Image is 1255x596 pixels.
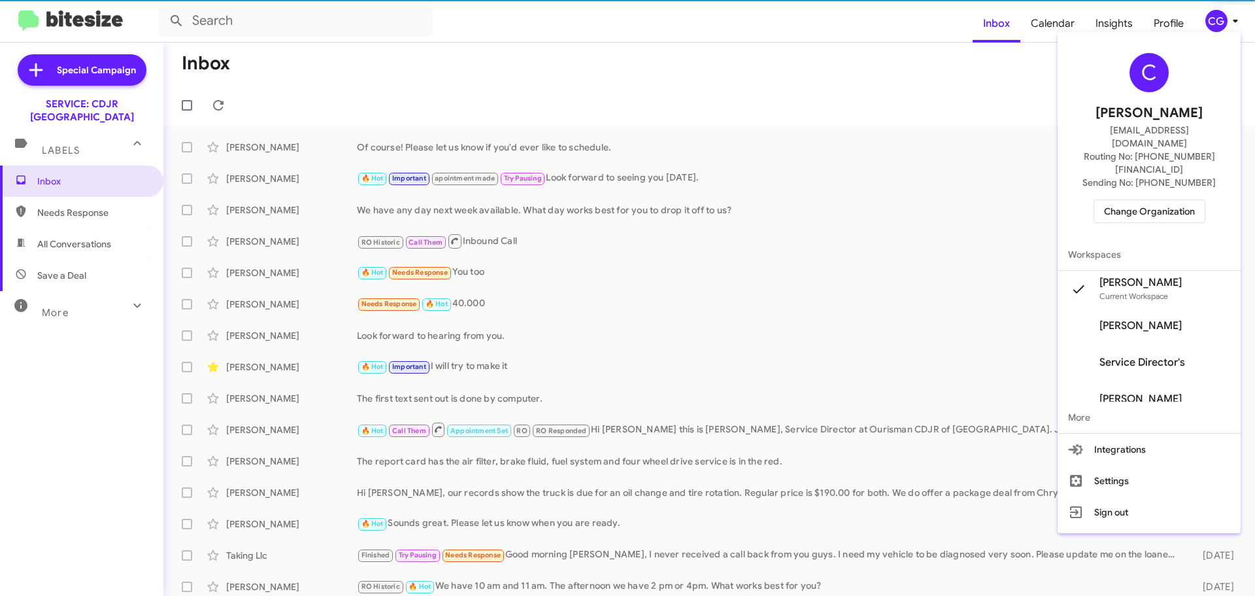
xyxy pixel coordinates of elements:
[1096,103,1203,124] span: [PERSON_NAME]
[1058,239,1241,270] span: Workspaces
[1058,497,1241,528] button: Sign out
[1073,124,1225,150] span: [EMAIL_ADDRESS][DOMAIN_NAME]
[1058,402,1241,433] span: More
[1082,176,1216,189] span: Sending No: [PHONE_NUMBER]
[1129,53,1169,92] div: C
[1094,200,1205,223] button: Change Organization
[1104,200,1195,222] span: Change Organization
[1099,319,1182,332] span: [PERSON_NAME]
[1099,276,1182,289] span: [PERSON_NAME]
[1099,356,1185,369] span: Service Director's
[1058,465,1241,497] button: Settings
[1099,291,1168,301] span: Current Workspace
[1099,393,1182,406] span: [PERSON_NAME]
[1058,434,1241,465] button: Integrations
[1073,150,1225,176] span: Routing No: [PHONE_NUMBER][FINANCIAL_ID]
